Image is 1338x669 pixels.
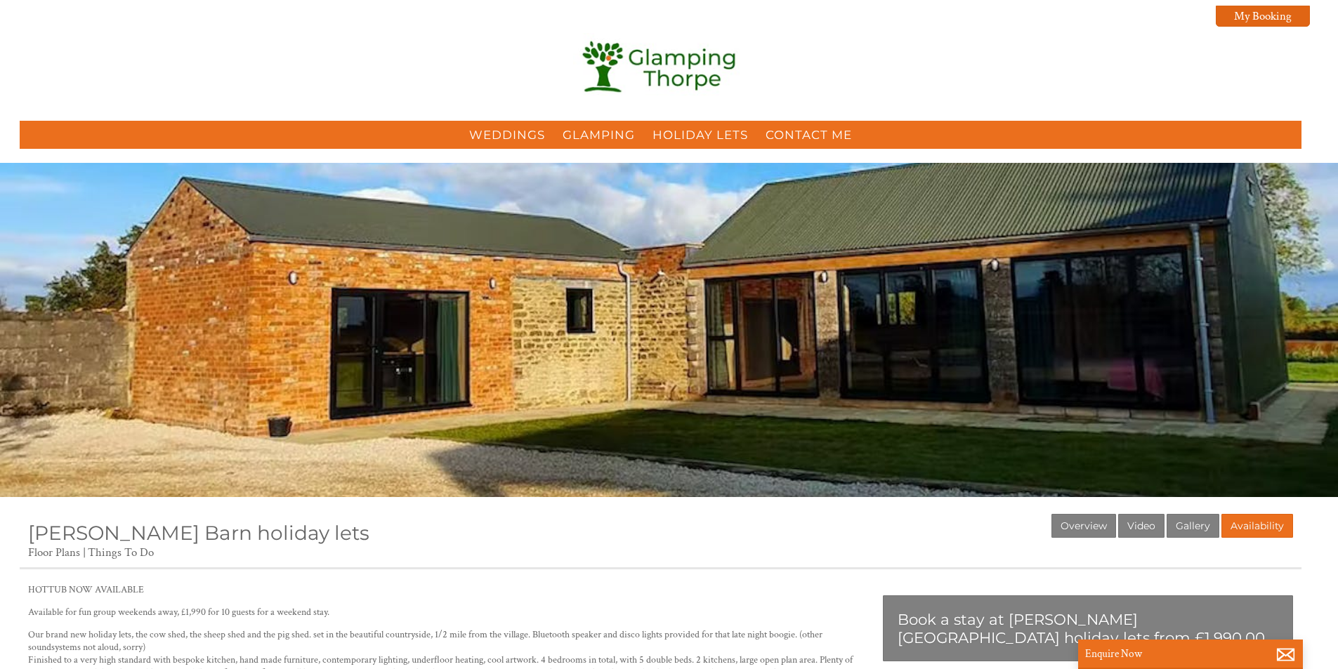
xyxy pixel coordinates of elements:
a: Floor Plans [28,545,80,560]
a: Availability [1221,514,1293,538]
p: Available for fun group weekends away, £1,990 for 10 guests for a weekend stay. [28,606,866,618]
img: Glamping Thorpe [573,33,749,103]
a: Weddings [469,128,545,142]
a: Book a stay at [PERSON_NAME][GEOGRAPHIC_DATA] holiday lets from £1,990.00 [883,595,1293,661]
p: Enquire Now [1085,647,1296,661]
a: Holiday Lets [652,128,748,142]
a: Gallery [1167,514,1219,538]
a: Overview [1051,514,1116,538]
p: HOTTUB NOW AVAILABLE [28,583,866,596]
a: Contact Me [766,128,852,142]
a: Glamping [563,128,635,142]
a: [PERSON_NAME] Barn holiday lets [28,521,369,545]
a: My Booking [1216,6,1310,27]
a: Video [1118,514,1165,538]
a: Things To Do [88,545,154,560]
